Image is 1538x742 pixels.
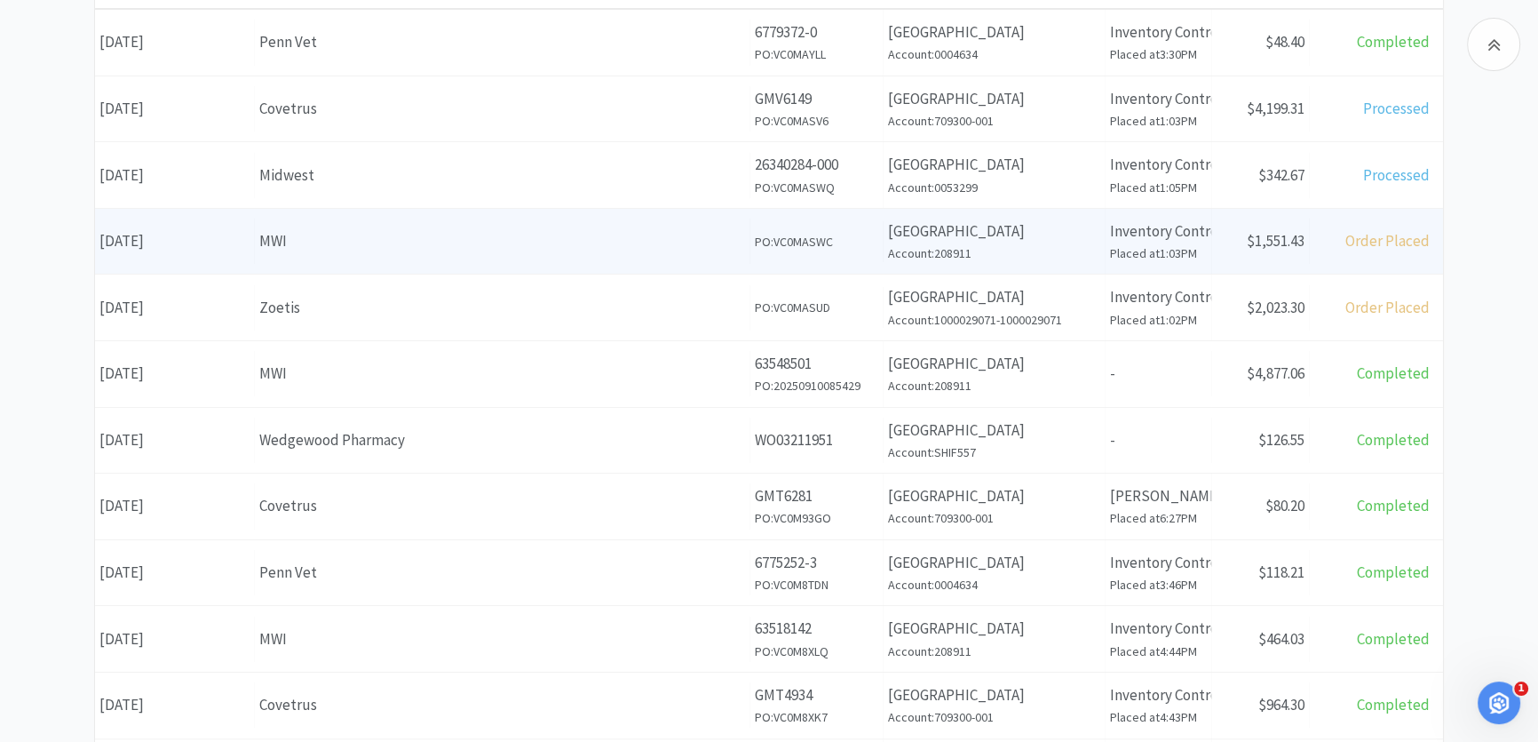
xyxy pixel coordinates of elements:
span: Completed [1357,430,1430,450]
p: Inventory Control Manager [1110,617,1207,641]
div: [DATE] [95,285,255,331]
p: - [1110,362,1207,386]
h6: Account: 208911 [888,243,1100,263]
h6: Placed at 4:43PM [1110,707,1207,727]
div: [DATE] [95,617,255,662]
h6: Account: 0004634 [888,44,1100,64]
span: Completed [1357,629,1430,649]
h6: PO: 20250910085429 [755,376,878,395]
h6: Account: 709300-001 [888,508,1100,528]
p: WO03211951 [755,428,878,452]
div: [DATE] [95,86,255,132]
span: Processed [1363,99,1430,118]
h6: Account: 1000029071-1000029071 [888,310,1100,330]
div: Covetrus [259,97,745,121]
p: [GEOGRAPHIC_DATA] [888,87,1100,111]
p: Inventory Control Manager [1110,20,1207,44]
h6: PO: VC0MASV6 [755,111,878,131]
div: MWI [259,229,745,253]
span: Completed [1357,695,1430,714]
h6: PO: VC0M8XLQ [755,642,878,661]
h6: PO: VC0MASWC [755,232,878,251]
p: [GEOGRAPHIC_DATA] [888,551,1100,575]
h6: Placed at 4:44PM [1110,642,1207,661]
div: Covetrus [259,494,745,518]
div: Penn Vet [259,561,745,585]
h6: Placed at 3:46PM [1110,575,1207,594]
div: [DATE] [95,550,255,595]
p: Inventory Control Manager [1110,87,1207,111]
span: $964.30 [1258,695,1304,714]
p: [GEOGRAPHIC_DATA] [888,484,1100,508]
span: 1 [1514,682,1528,696]
span: $1,551.43 [1247,231,1304,251]
h6: Placed at 1:05PM [1110,178,1207,197]
span: $118.21 [1258,562,1304,582]
p: GMT4934 [755,683,878,707]
p: [GEOGRAPHIC_DATA] [888,20,1100,44]
div: Wedgewood Pharmacy [259,428,745,452]
p: [GEOGRAPHIC_DATA] [888,219,1100,243]
p: GMV6149 [755,87,878,111]
p: - [1110,428,1207,452]
p: [PERSON_NAME] [1110,484,1207,508]
span: Completed [1357,363,1430,383]
h6: Account: 0053299 [888,178,1100,197]
h6: Account: SHIF557 [888,443,1100,462]
p: [GEOGRAPHIC_DATA] [888,352,1100,376]
span: Completed [1357,562,1430,582]
h6: Placed at 6:27PM [1110,508,1207,528]
span: $4,877.06 [1247,363,1304,383]
p: Inventory Control Manager [1110,683,1207,707]
p: Inventory Control Manager [1110,153,1207,177]
p: 6775252-3 [755,551,878,575]
span: Processed [1363,165,1430,185]
h6: Placed at 1:03PM [1110,243,1207,263]
iframe: Intercom live chat [1478,682,1520,724]
p: 63548501 [755,352,878,376]
h6: PO: VC0MASUD [755,298,878,317]
span: $464.03 [1258,629,1304,649]
div: Covetrus [259,693,745,717]
span: Order Placed [1345,298,1430,317]
h6: PO: VC0MASWQ [755,178,878,197]
span: $4,199.31 [1247,99,1304,118]
span: Completed [1357,32,1430,52]
span: Completed [1357,496,1430,515]
p: 63518142 [755,617,878,641]
h6: PO: VC0M8TDN [755,575,878,594]
div: [DATE] [95,219,255,264]
div: Penn Vet [259,30,745,54]
h6: Placed at 3:30PM [1110,44,1207,64]
div: [DATE] [95,418,255,463]
h6: Account: 709300-001 [888,111,1100,131]
span: $126.55 [1258,430,1304,450]
div: Zoetis [259,296,745,320]
p: Inventory Control Manager [1110,285,1207,309]
h6: PO: VC0MAYLL [755,44,878,64]
h6: Placed at 1:03PM [1110,111,1207,131]
p: Inventory Control Manager [1110,551,1207,575]
div: Midwest [259,164,745,187]
p: GMT6281 [755,484,878,508]
p: [GEOGRAPHIC_DATA] [888,153,1100,177]
h6: Account: 208911 [888,642,1100,661]
div: [DATE] [95,20,255,65]
p: [GEOGRAPHIC_DATA] [888,285,1100,309]
p: Inventory Control Manager [1110,219,1207,243]
div: [DATE] [95,483,255,529]
span: $48.40 [1265,32,1304,52]
span: $2,023.30 [1247,298,1304,317]
h6: Account: 0004634 [888,575,1100,594]
span: $342.67 [1258,165,1304,185]
p: [GEOGRAPHIC_DATA] [888,683,1100,707]
p: [GEOGRAPHIC_DATA] [888,617,1100,641]
p: [GEOGRAPHIC_DATA] [888,419,1100,443]
div: MWI [259,362,745,386]
h6: PO: VC0M8XK7 [755,707,878,727]
h6: Account: 709300-001 [888,707,1100,727]
div: [DATE] [95,682,255,728]
span: Order Placed [1345,231,1430,251]
div: MWI [259,627,745,651]
h6: PO: VC0M93GO [755,508,878,528]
